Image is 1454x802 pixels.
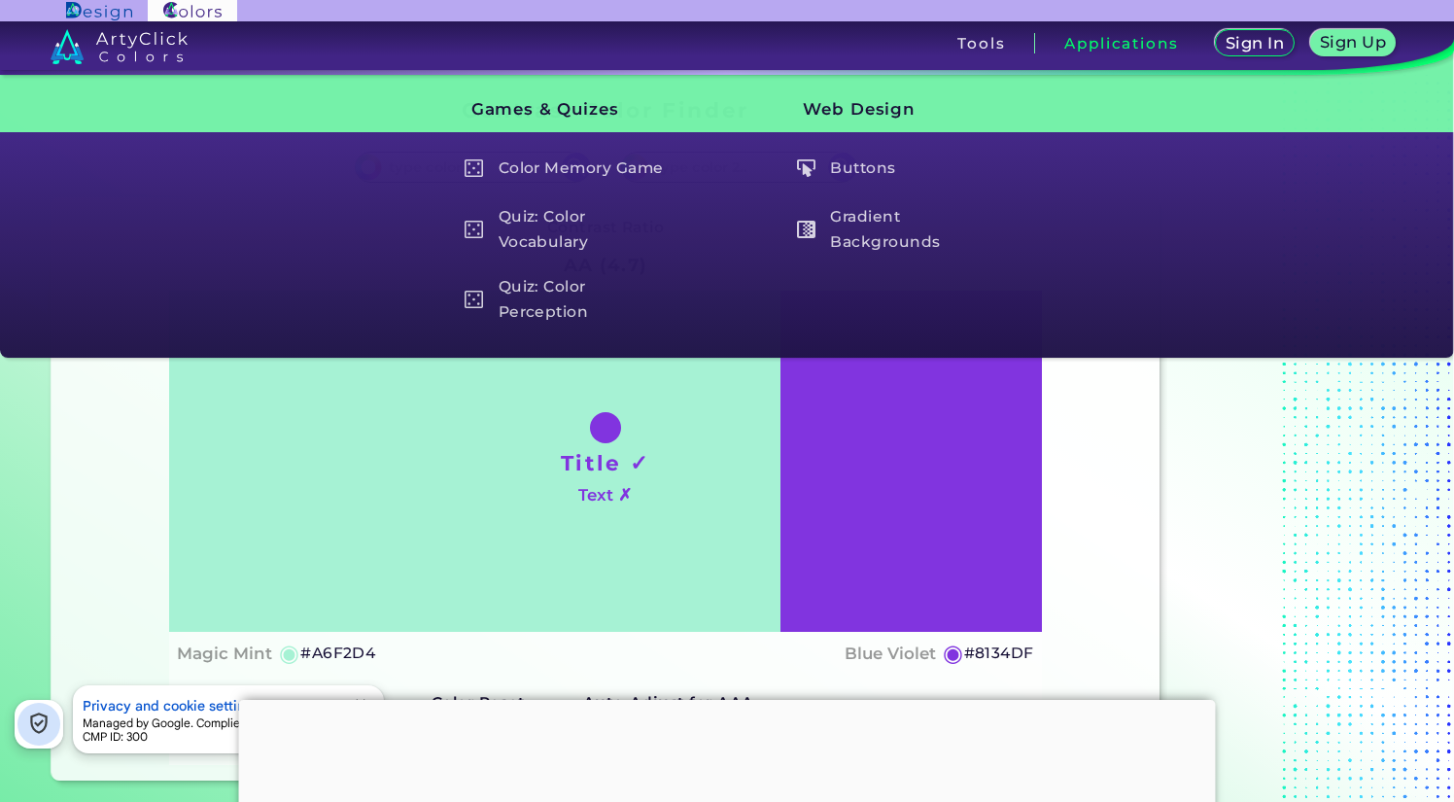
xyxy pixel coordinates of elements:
h1: Title ✓ [561,448,650,477]
h4: Magic Mint [177,640,272,668]
h5: Buttons [787,150,1014,187]
img: icon_game_white.svg [465,159,483,178]
a: Gradient Backgrounds [786,202,1016,258]
a: Quiz: Color Vocabulary [454,202,683,258]
a: Buttons [786,150,1016,187]
h5: Sign Up [1318,34,1387,51]
h4: Text ✗ [578,481,632,509]
img: icon_game_white.svg [465,221,483,239]
img: icon_click_button_white.svg [797,159,815,178]
img: icon_game_white.svg [465,291,483,309]
h5: #8134DF [964,641,1034,666]
h5: ◉ [943,642,964,665]
h3: Web Design [771,86,1016,134]
h4: Blue Violet [845,640,936,668]
h5: Sign In [1225,35,1286,52]
h5: Quiz: Color Vocabulary [456,202,682,258]
strong: Auto-Adjust for AAA [583,693,754,712]
h5: ◉ [279,642,300,665]
a: Sign Up [1308,29,1397,57]
h5: Gradient Backgrounds [787,202,1014,258]
h3: Tools [957,36,1005,51]
h3: Applications [1064,36,1178,51]
h5: Quiz: Color Perception [456,272,682,328]
a: Quiz: Color Perception [454,272,683,328]
img: logo_artyclick_colors_white.svg [51,29,188,64]
h5: #A6F2D4 [300,641,375,666]
a: Sign In [1214,29,1296,57]
strong: Color Reset [432,693,526,712]
img: icon_gradient_white.svg [797,221,815,239]
a: Color Memory Game [454,150,683,187]
h5: Color Memory Game [456,150,682,187]
img: ArtyClick Design logo [66,2,131,20]
h3: Games & Quizes [438,86,683,134]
